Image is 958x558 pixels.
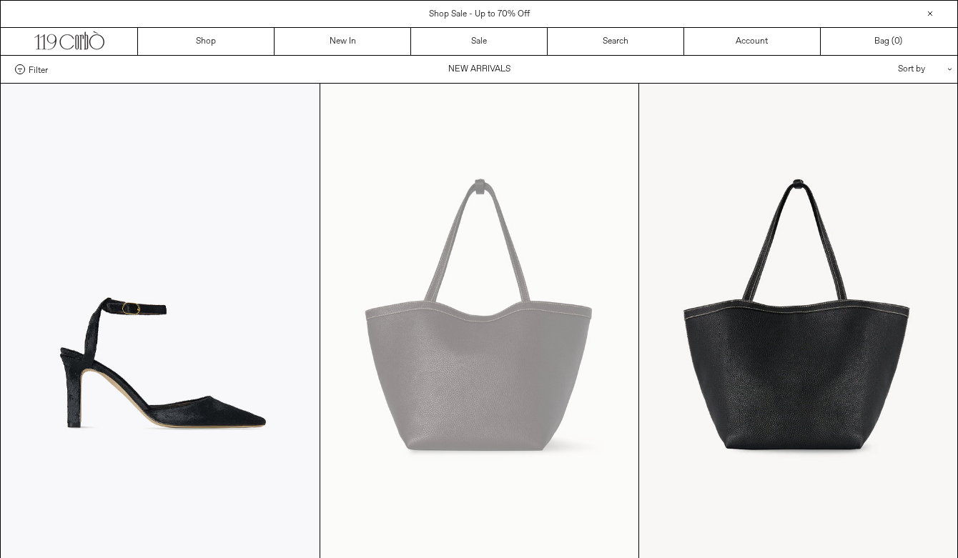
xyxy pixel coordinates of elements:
[894,36,899,47] span: 0
[429,9,530,20] a: Shop Sale - Up to 70% Off
[275,28,411,55] a: New In
[894,35,902,48] span: )
[29,64,48,74] span: Filter
[821,28,957,55] a: Bag ()
[411,28,548,55] a: Sale
[138,28,275,55] a: Shop
[684,28,821,55] a: Account
[814,56,943,83] div: Sort by
[548,28,684,55] a: Search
